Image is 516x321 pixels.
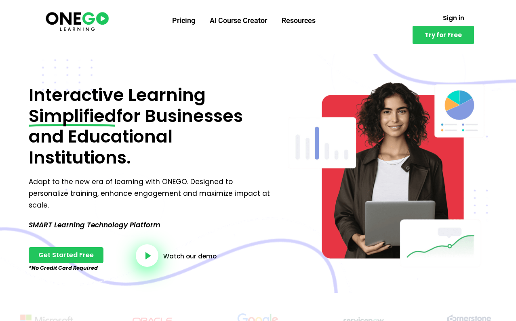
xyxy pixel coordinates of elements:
span: Get Started Free [38,252,94,258]
a: Pricing [165,10,202,31]
span: Simplified [29,106,116,127]
a: Get Started Free [29,247,103,263]
a: Sign in [433,10,474,26]
span: for Businesses and Educational Institutions. [29,104,243,170]
a: Resources [274,10,323,31]
a: Watch our demo [163,253,217,259]
p: SMART Learning Technology Platform [29,219,273,231]
span: Interactive Learning [29,83,206,107]
em: *No Credit Card Required [29,264,98,272]
a: AI Course Creator [202,10,274,31]
span: Sign in [443,15,464,21]
p: Adapt to the new era of learning with ONEGO. Designed to personalize training, enhance engagement... [29,176,273,211]
span: Try for Free [425,32,462,38]
a: video-button [136,244,158,267]
a: Try for Free [413,26,474,44]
